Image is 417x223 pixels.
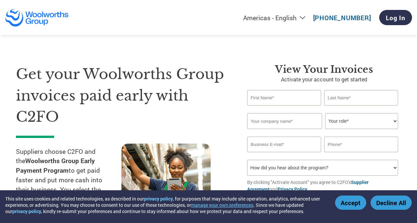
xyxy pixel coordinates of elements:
[144,196,173,202] a: privacy policy
[121,144,211,209] img: supply chain worker
[324,90,398,106] input: Last Name*
[12,208,41,214] a: privacy policy
[324,106,398,111] div: Invalid last name or last name is too long
[5,196,325,214] div: This site uses cookies and related technologies, as described in our , for purposes that may incl...
[278,186,307,192] a: Privacy Policy
[324,153,398,157] div: Inavlid Phone Number
[379,10,412,25] a: Log In
[191,202,253,208] button: manage your own preferences
[247,90,321,106] input: First Name*
[325,113,398,129] select: Title/Role
[247,106,321,111] div: Invalid first name or first name is too long
[313,14,371,22] a: [PHONE_NUMBER]
[16,64,227,128] h1: Get your Woolworths Group invoices paid early with C2FO
[247,137,321,152] input: Invalid Email format
[247,75,401,83] p: Activate your account to get started
[247,64,401,75] h3: View Your Invoices
[371,196,412,210] button: Decline All
[16,156,95,174] strong: Woolworths Group Early Payment Program
[5,9,69,27] img: Woolworths Group
[324,137,398,152] input: Phone*
[247,179,369,192] a: Supplier Agreement
[247,179,401,193] p: By clicking "Activate Account" you agree to C2FO's and
[247,130,398,134] div: Invalid company name or company name is too long
[247,113,322,129] input: Your company name*
[247,153,321,157] div: Inavlid Email Address
[16,147,121,214] p: Suppliers choose C2FO and the to get paid faster and put more cash into their business. You selec...
[335,196,366,210] button: Accept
